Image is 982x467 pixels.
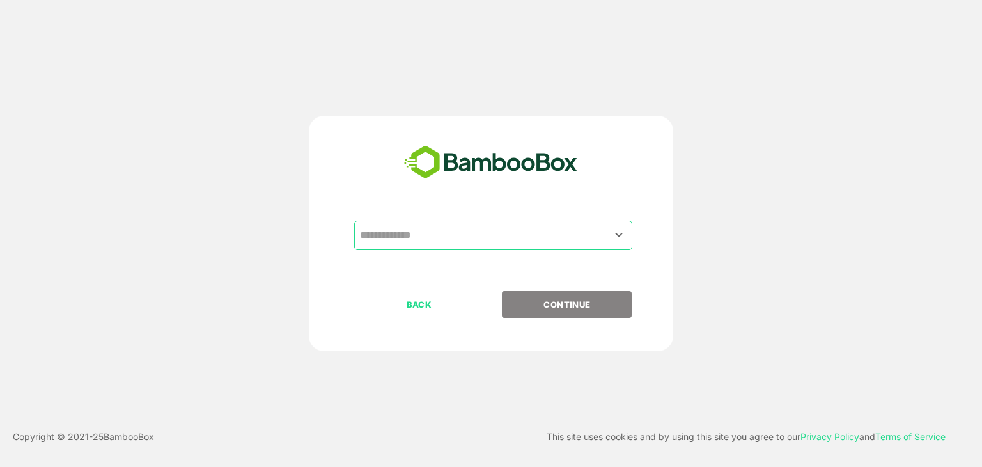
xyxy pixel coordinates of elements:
a: Privacy Policy [800,431,859,442]
button: Open [611,226,628,244]
p: This site uses cookies and by using this site you agree to our and [547,429,946,445]
button: BACK [354,291,484,318]
button: CONTINUE [502,291,632,318]
p: Copyright © 2021- 25 BambooBox [13,429,154,445]
p: BACK [355,297,483,312]
img: bamboobox [397,141,584,184]
a: Terms of Service [875,431,946,442]
p: CONTINUE [503,297,631,312]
